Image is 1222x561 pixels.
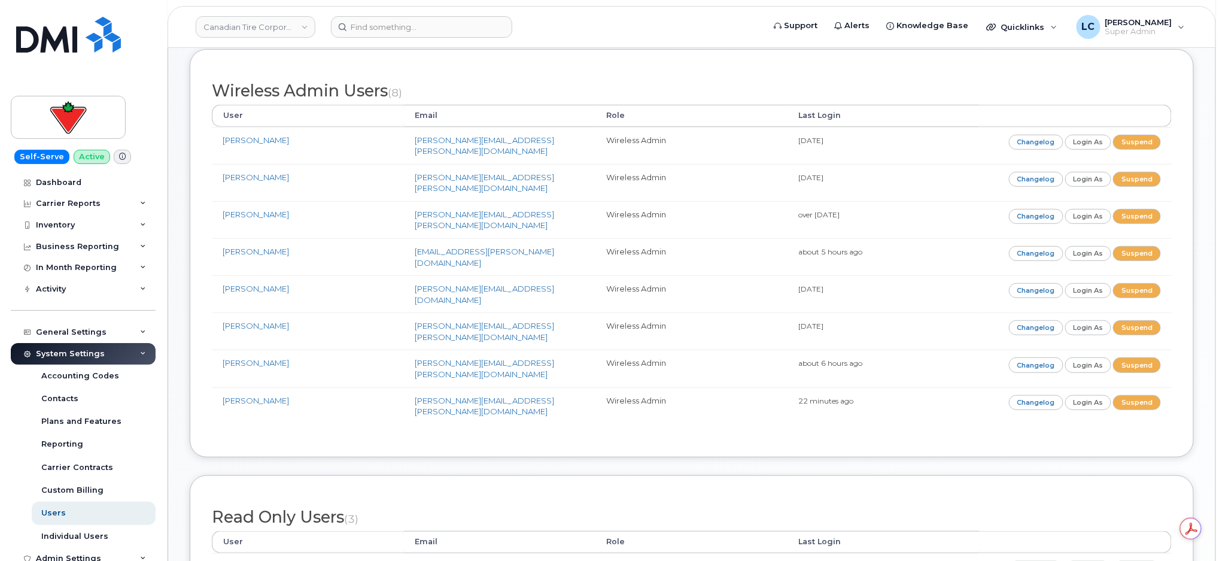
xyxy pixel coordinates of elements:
th: Last Login [788,105,980,126]
a: Changelog [1009,395,1063,410]
td: Wireless Admin [596,387,788,424]
a: Canadian Tire Corporation [196,16,315,38]
small: (8) [388,86,402,99]
span: Quicklinks [1001,22,1045,32]
a: [PERSON_NAME][EMAIL_ADDRESS][PERSON_NAME][DOMAIN_NAME] [415,358,554,379]
span: Alerts [844,20,870,32]
small: over [DATE] [798,210,840,219]
a: [PERSON_NAME][EMAIL_ADDRESS][PERSON_NAME][DOMAIN_NAME] [415,321,554,342]
a: [PERSON_NAME] [223,358,289,368]
small: about 6 hours ago [798,359,862,368]
a: Suspend [1113,283,1161,298]
a: Changelog [1009,283,1063,298]
a: [PERSON_NAME][EMAIL_ADDRESS][DOMAIN_NAME] [415,284,554,305]
th: Email [404,531,596,553]
td: Wireless Admin [596,127,788,164]
span: Super Admin [1105,27,1172,37]
td: Wireless Admin [596,313,788,350]
a: [PERSON_NAME] [223,321,289,330]
a: Login as [1065,395,1112,410]
th: Role [596,105,788,126]
a: Suspend [1113,135,1161,150]
a: Login as [1065,320,1112,335]
h2: Wireless Admin Users [212,82,1172,100]
td: Wireless Admin [596,201,788,238]
a: Suspend [1113,357,1161,372]
a: Login as [1065,246,1112,261]
a: Changelog [1009,172,1063,187]
a: Login as [1065,172,1112,187]
span: [PERSON_NAME] [1105,17,1172,27]
a: Knowledge Base [878,14,977,38]
a: Login as [1065,357,1112,372]
a: [PERSON_NAME] [223,172,289,182]
small: [DATE] [798,322,823,330]
small: [DATE] [798,136,823,145]
a: Changelog [1009,209,1063,224]
span: Support [784,20,817,32]
a: [PERSON_NAME][EMAIL_ADDRESS][PERSON_NAME][DOMAIN_NAME] [415,396,554,417]
a: Login as [1065,283,1112,298]
th: User [212,531,404,553]
small: (3) [344,513,358,525]
a: Login as [1065,209,1112,224]
a: Suspend [1113,172,1161,187]
a: [PERSON_NAME][EMAIL_ADDRESS][PERSON_NAME][DOMAIN_NAME] [415,172,554,193]
input: Find something... [331,16,512,38]
a: Suspend [1113,209,1161,224]
a: Changelog [1009,246,1063,261]
a: Support [765,14,826,38]
td: Wireless Admin [596,238,788,275]
small: about 5 hours ago [798,247,862,256]
a: Changelog [1009,357,1063,372]
a: [PERSON_NAME] [223,396,289,405]
a: [PERSON_NAME][EMAIL_ADDRESS][PERSON_NAME][DOMAIN_NAME] [415,135,554,156]
a: [PERSON_NAME] [223,210,289,219]
td: Wireless Admin [596,164,788,201]
small: [DATE] [798,284,823,293]
small: 22 minutes ago [798,396,853,405]
a: Changelog [1009,320,1063,335]
a: Alerts [826,14,878,38]
a: Suspend [1113,395,1161,410]
a: [PERSON_NAME] [223,135,289,145]
div: Logan Cole [1068,15,1193,39]
span: Knowledge Base [896,20,969,32]
small: [DATE] [798,173,823,182]
h2: Read Only Users [212,508,1172,526]
a: [EMAIL_ADDRESS][PERSON_NAME][DOMAIN_NAME] [415,247,554,268]
th: Last Login [788,531,980,553]
th: Email [404,105,596,126]
div: Quicklinks [978,15,1066,39]
td: Wireless Admin [596,350,788,387]
th: Role [596,531,788,553]
a: Changelog [1009,135,1063,150]
a: [PERSON_NAME] [223,247,289,256]
a: [PERSON_NAME] [223,284,289,293]
th: User [212,105,404,126]
td: Wireless Admin [596,275,788,313]
span: LC [1082,20,1095,34]
a: [PERSON_NAME][EMAIL_ADDRESS][PERSON_NAME][DOMAIN_NAME] [415,210,554,231]
a: Suspend [1113,320,1161,335]
a: Login as [1065,135,1112,150]
a: Suspend [1113,246,1161,261]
